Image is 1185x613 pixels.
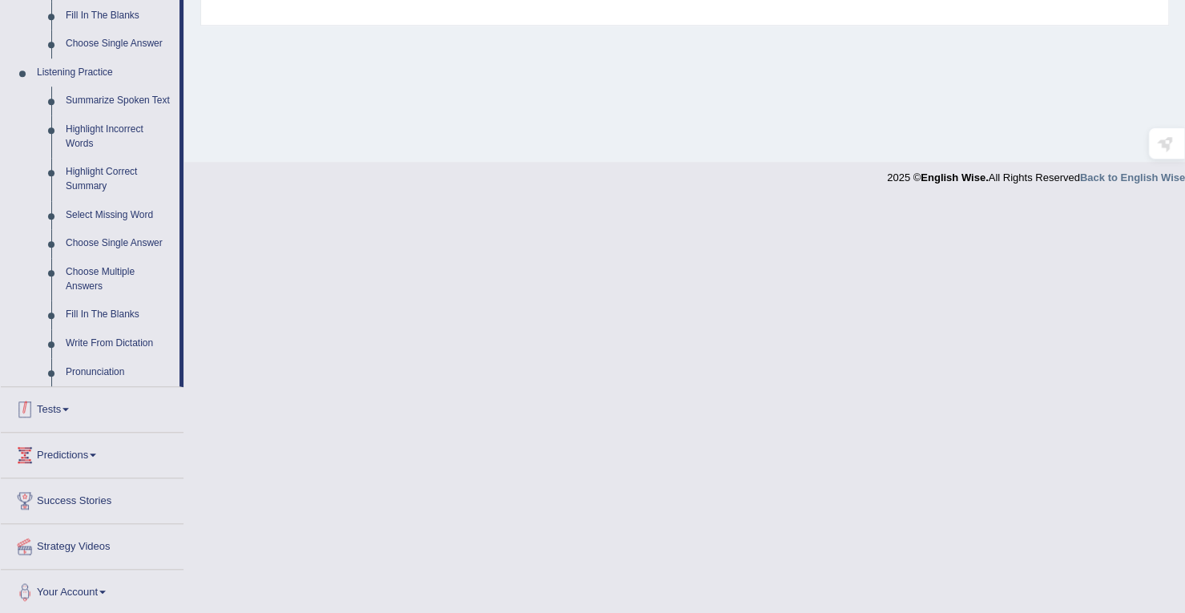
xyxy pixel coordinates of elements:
[30,58,179,87] a: Listening Practice
[921,171,988,183] strong: English Wise.
[58,201,179,230] a: Select Missing Word
[58,229,179,258] a: Choose Single Answer
[1080,171,1185,183] a: Back to English Wise
[58,30,179,58] a: Choose Single Answer
[58,158,179,200] a: Highlight Correct Summary
[58,115,179,158] a: Highlight Incorrect Words
[58,329,179,358] a: Write From Dictation
[1,387,183,427] a: Tests
[1,478,183,518] a: Success Stories
[58,2,179,30] a: Fill In The Blanks
[58,258,179,300] a: Choose Multiple Answers
[1,524,183,564] a: Strategy Videos
[887,162,1185,185] div: 2025 © All Rights Reserved
[58,358,179,387] a: Pronunciation
[58,87,179,115] a: Summarize Spoken Text
[1,433,183,473] a: Predictions
[1,570,183,610] a: Your Account
[58,300,179,329] a: Fill In The Blanks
